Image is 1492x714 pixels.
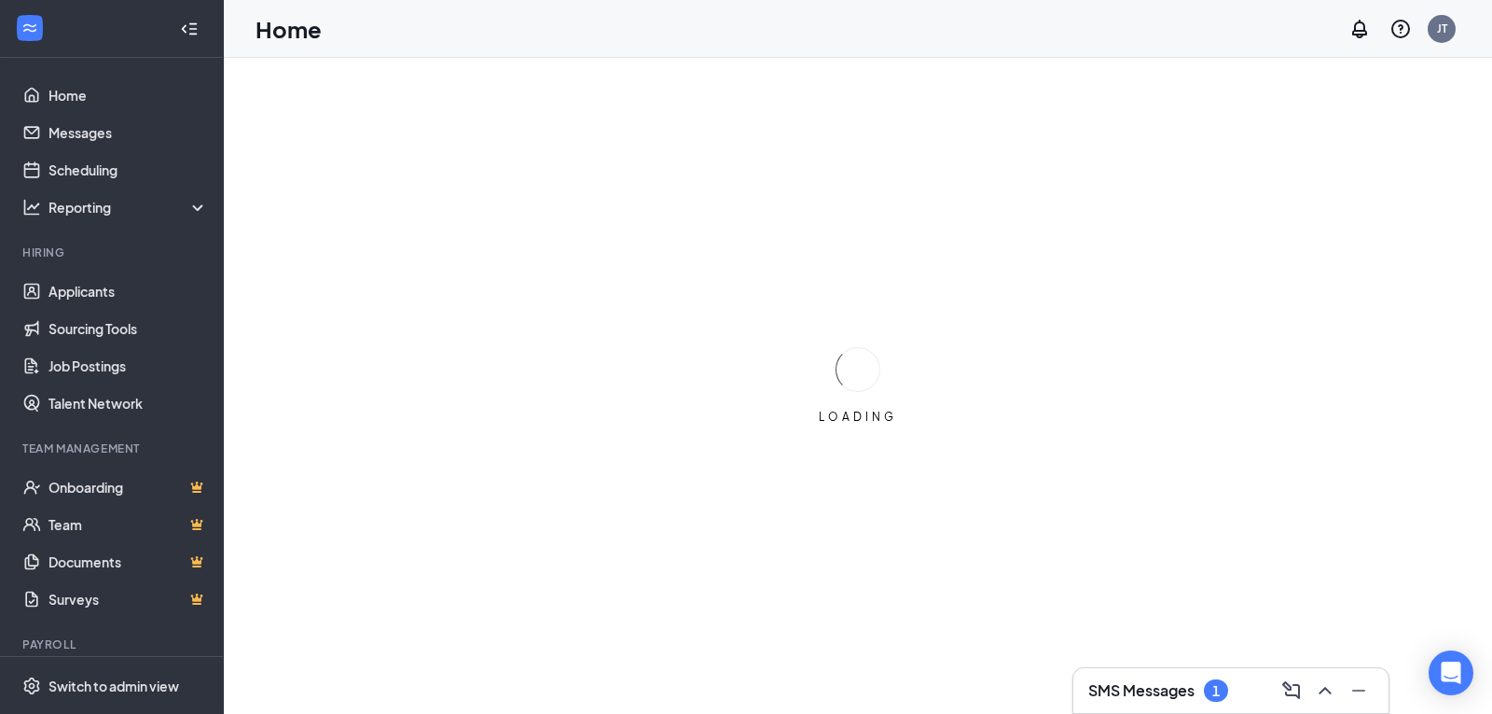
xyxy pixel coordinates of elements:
[48,469,208,506] a: OnboardingCrown
[1348,18,1371,40] svg: Notifications
[48,506,208,543] a: TeamCrown
[22,198,41,217] svg: Analysis
[1344,676,1374,706] button: Minimize
[180,20,199,38] svg: Collapse
[48,677,179,695] div: Switch to admin view
[48,77,208,114] a: Home
[1310,676,1340,706] button: ChevronUp
[22,441,204,456] div: Team Management
[48,347,208,385] a: Job Postings
[1088,680,1195,701] h3: SMS Messages
[22,637,204,652] div: Payroll
[1212,683,1220,699] div: 1
[1389,18,1412,40] svg: QuestionInfo
[1280,679,1303,702] svg: ComposeMessage
[48,543,208,581] a: DocumentsCrown
[48,310,208,347] a: Sourcing Tools
[1347,679,1370,702] svg: Minimize
[1437,21,1447,36] div: JT
[1429,651,1473,695] div: Open Intercom Messenger
[48,198,209,217] div: Reporting
[21,19,39,37] svg: WorkstreamLogo
[48,581,208,618] a: SurveysCrown
[256,13,322,45] h1: Home
[48,273,208,310] a: Applicants
[48,114,208,151] a: Messages
[22,245,204,260] div: Hiring
[22,677,41,695] svg: Settings
[48,151,208,189] a: Scheduling
[811,409,905,425] div: LOADING
[48,385,208,422] a: Talent Network
[1314,679,1336,702] svg: ChevronUp
[1277,676,1306,706] button: ComposeMessage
